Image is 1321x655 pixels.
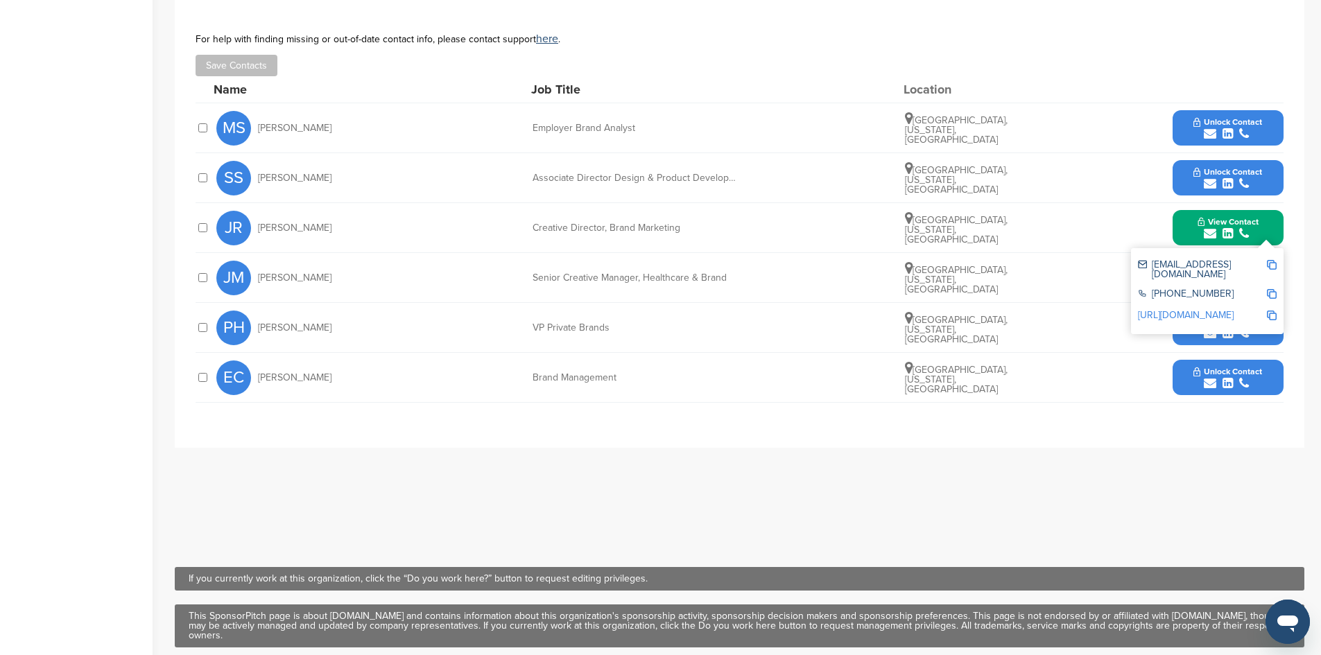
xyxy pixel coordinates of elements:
span: [GEOGRAPHIC_DATA], [US_STATE], [GEOGRAPHIC_DATA] [905,214,1008,245]
div: VP Private Brands [533,323,741,333]
span: [PERSON_NAME] [258,373,331,383]
div: [EMAIL_ADDRESS][DOMAIN_NAME] [1138,260,1266,279]
img: Copy [1267,260,1277,270]
button: Save Contacts [196,55,277,76]
img: Copy [1267,311,1277,320]
span: SS [216,161,251,195]
span: [GEOGRAPHIC_DATA], [US_STATE], [GEOGRAPHIC_DATA] [905,364,1008,395]
div: Job Title [531,83,739,96]
div: Associate Director Design & Product Development Private Brands [533,173,741,183]
img: Copy [1267,289,1277,299]
a: here [536,32,558,46]
span: [GEOGRAPHIC_DATA], [US_STATE], [GEOGRAPHIC_DATA] [905,314,1008,345]
button: Unlock Contact [1177,157,1279,199]
span: [GEOGRAPHIC_DATA], [US_STATE], [GEOGRAPHIC_DATA] [905,164,1008,195]
span: View Contact [1198,217,1259,227]
button: View Contact [1181,207,1275,249]
div: Location [904,83,1008,96]
span: Unlock Contact [1193,167,1262,177]
span: PH [216,311,251,345]
div: This SponsorPitch page is about [DOMAIN_NAME] and contains information about this organization's ... [189,611,1290,640]
div: Senior Creative Manager, Healthcare & Brand [533,273,741,283]
span: [GEOGRAPHIC_DATA], [US_STATE], [GEOGRAPHIC_DATA] [905,114,1008,146]
span: Unlock Contact [1193,367,1262,376]
span: [PERSON_NAME] [258,223,331,233]
span: [PERSON_NAME] [258,123,331,133]
button: Unlock Contact [1177,107,1279,149]
span: [PERSON_NAME] [258,173,331,183]
button: Unlock Contact [1177,357,1279,399]
div: [PHONE_NUMBER] [1138,289,1266,301]
div: If you currently work at this organization, click the “Do you work here?” button to request editi... [189,574,1290,584]
span: JM [216,261,251,295]
span: Unlock Contact [1193,117,1262,127]
a: [URL][DOMAIN_NAME] [1138,309,1234,321]
div: Employer Brand Analyst [533,123,741,133]
div: Brand Management [533,373,741,383]
span: [PERSON_NAME] [258,323,331,333]
span: [PERSON_NAME] [258,273,331,283]
iframe: Button to launch messaging window [1266,600,1310,644]
div: For help with finding missing or out-of-date contact info, please contact support . [196,33,1284,44]
span: JR [216,211,251,245]
span: MS [216,111,251,146]
span: [GEOGRAPHIC_DATA], [US_STATE], [GEOGRAPHIC_DATA] [905,264,1008,295]
div: Creative Director, Brand Marketing [533,223,741,233]
span: EC [216,360,251,395]
div: Name [214,83,366,96]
